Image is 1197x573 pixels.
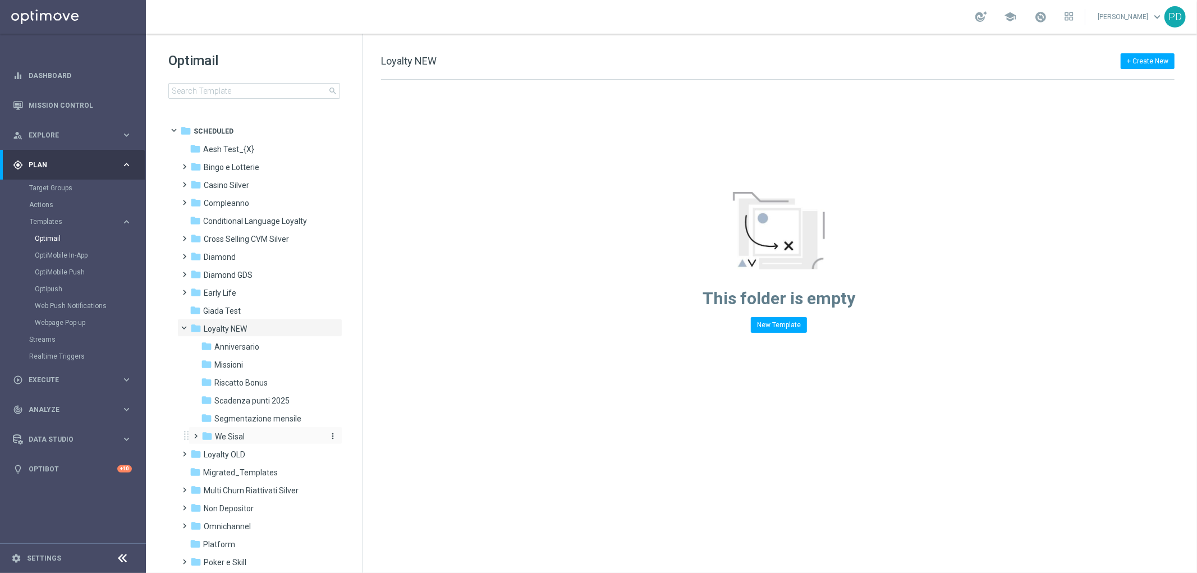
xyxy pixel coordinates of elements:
[29,436,121,443] span: Data Studio
[190,251,201,262] i: folder
[27,555,61,562] a: Settings
[1097,8,1164,25] a: [PERSON_NAME]keyboard_arrow_down
[29,180,145,196] div: Target Groups
[203,539,235,549] span: Platform
[117,465,132,473] div: +10
[190,502,201,514] i: folder
[1164,6,1186,27] div: PD
[328,432,337,441] i: more_vert
[203,306,241,316] span: Giada Test
[214,342,259,352] span: Anniversario
[733,192,825,269] img: emptyStateManageTemplates.jpg
[190,323,201,334] i: folder
[13,90,132,120] div: Mission Control
[168,83,340,99] input: Search Template
[12,101,132,110] button: Mission Control
[35,281,145,297] div: Optipush
[204,270,253,280] span: Diamond GDS
[35,301,117,310] a: Web Push Notifications
[35,314,145,331] div: Webpage Pop-up
[168,52,340,70] h1: Optimail
[190,448,201,460] i: folder
[11,553,21,563] i: settings
[13,61,132,90] div: Dashboard
[326,431,337,442] button: more_vert
[201,395,212,406] i: folder
[35,297,145,314] div: Web Push Notifications
[214,414,301,424] span: Segmentazione mensile
[204,234,289,244] span: Cross Selling CVM Silver
[214,360,243,370] span: Missioni
[190,179,201,190] i: folder
[29,377,121,383] span: Execute
[204,252,236,262] span: Diamond
[1151,11,1163,23] span: keyboard_arrow_down
[29,132,121,139] span: Explore
[121,217,132,227] i: keyboard_arrow_right
[35,318,117,327] a: Webpage Pop-up
[751,317,807,333] button: New Template
[190,197,201,208] i: folder
[13,454,132,484] div: Optibot
[214,378,268,388] span: Riscatto Bonus
[703,288,855,308] span: This folder is empty
[328,86,337,95] span: search
[204,485,299,496] span: Multi Churn Riattivati Silver
[190,143,201,154] i: folder
[201,412,212,424] i: folder
[381,55,437,67] span: Loyalty NEW
[12,435,132,444] button: Data Studio keyboard_arrow_right
[13,160,121,170] div: Plan
[29,335,117,344] a: Streams
[12,465,132,474] div: lightbulb Optibot +10
[13,375,121,385] div: Execute
[29,406,121,413] span: Analyze
[13,160,23,170] i: gps_fixed
[12,161,132,169] div: gps_fixed Plan keyboard_arrow_right
[29,200,117,209] a: Actions
[190,466,201,478] i: folder
[29,90,132,120] a: Mission Control
[35,234,117,243] a: Optimail
[204,450,245,460] span: Loyalty OLD
[29,331,145,348] div: Streams
[121,404,132,415] i: keyboard_arrow_right
[121,374,132,385] i: keyboard_arrow_right
[201,359,212,370] i: folder
[201,341,212,352] i: folder
[29,217,132,226] button: Templates keyboard_arrow_right
[13,405,121,415] div: Analyze
[30,218,110,225] span: Templates
[190,161,201,172] i: folder
[30,218,121,225] div: Templates
[215,432,245,442] span: We Sisal
[201,430,213,442] i: folder
[121,130,132,140] i: keyboard_arrow_right
[203,216,307,226] span: Conditional Language Loyalty
[204,288,236,298] span: Early Life
[180,125,191,136] i: folder
[12,131,132,140] button: person_search Explore keyboard_arrow_right
[29,184,117,192] a: Target Groups
[12,405,132,414] button: track_changes Analyze keyboard_arrow_right
[13,71,23,81] i: equalizer
[29,352,117,361] a: Realtime Triggers
[201,377,212,388] i: folder
[204,162,259,172] span: Bingo e Lotterie
[13,434,121,444] div: Data Studio
[35,264,145,281] div: OptiMobile Push
[204,521,251,531] span: Omnichannel
[35,285,117,294] a: Optipush
[12,71,132,80] div: equalizer Dashboard
[204,557,246,567] span: Poker e Skill
[1004,11,1016,23] span: school
[190,269,201,280] i: folder
[29,454,117,484] a: Optibot
[29,61,132,90] a: Dashboard
[190,233,201,244] i: folder
[29,162,121,168] span: Plan
[29,348,145,365] div: Realtime Triggers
